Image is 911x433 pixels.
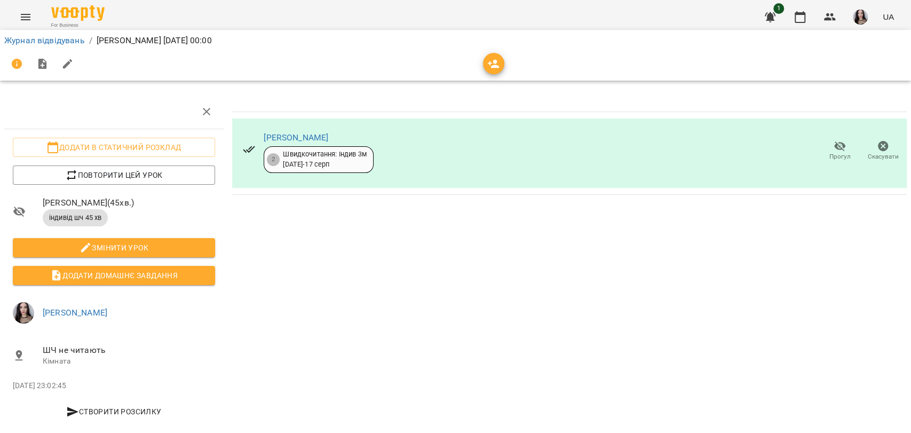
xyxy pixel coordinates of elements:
[878,7,898,27] button: UA
[51,5,105,21] img: Voopty Logo
[43,356,215,367] p: Кімната
[13,302,34,324] img: 23d2127efeede578f11da5c146792859.jpg
[21,141,207,154] span: Додати в статичний розклад
[97,34,212,47] p: [PERSON_NAME] [DATE] 00:00
[13,381,215,391] p: [DATE] 23:02:45
[21,269,207,282] span: Додати домашнє завдання
[43,344,215,357] span: ШЧ не читають
[264,132,328,143] a: [PERSON_NAME]
[17,405,211,418] span: Створити розсилку
[43,308,107,318] a: [PERSON_NAME]
[21,241,207,254] span: Змінити урок
[43,196,215,209] span: [PERSON_NAME] ( 45 хв. )
[13,4,38,30] button: Menu
[773,3,784,14] span: 1
[13,166,215,185] button: Повторити цей урок
[861,136,905,166] button: Скасувати
[13,266,215,285] button: Додати домашнє завдання
[868,152,899,161] span: Скасувати
[13,138,215,157] button: Додати в статичний розклад
[267,153,280,166] div: 2
[818,136,861,166] button: Прогул
[883,11,894,22] span: UA
[89,34,92,47] li: /
[21,169,207,182] span: Повторити цей урок
[13,238,215,257] button: Змінити урок
[43,213,108,223] span: індивід шч 45 хв
[829,152,851,161] span: Прогул
[283,149,366,169] div: Швидкочитання: Індив 3м [DATE] - 17 серп
[4,34,907,47] nav: breadcrumb
[853,10,868,25] img: 23d2127efeede578f11da5c146792859.jpg
[13,402,215,421] button: Створити розсилку
[51,22,105,29] span: For Business
[4,35,85,45] a: Журнал відвідувань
